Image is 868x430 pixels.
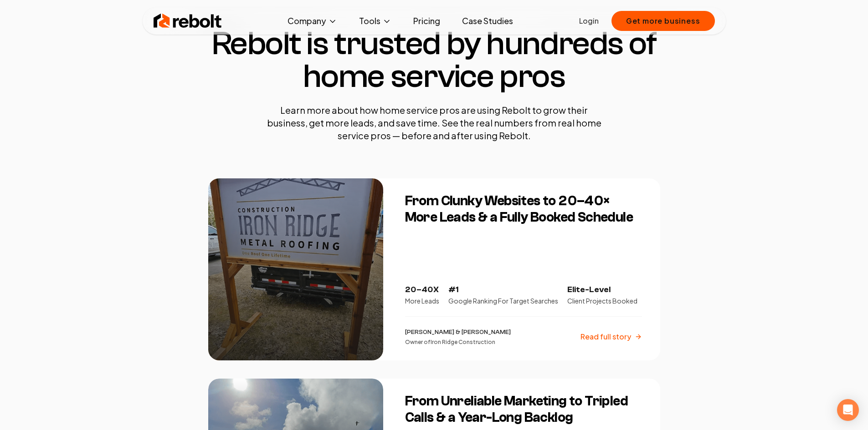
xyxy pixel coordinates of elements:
img: Rebolt Logo [154,12,222,30]
div: Open Intercom Messenger [837,399,859,421]
button: Company [280,12,344,30]
button: Get more business [611,11,715,31]
a: Case Studies [455,12,520,30]
a: Pricing [406,12,447,30]
p: Client Projects Booked [567,296,637,305]
p: Elite-Level [567,283,637,296]
button: Tools [352,12,399,30]
h3: From Clunky Websites to 20–40× More Leads & a Fully Booked Schedule [405,193,642,226]
p: More Leads [405,296,439,305]
p: Google Ranking For Target Searches [448,296,558,305]
p: Learn more about how home service pros are using Rebolt to grow their business, get more leads, a... [261,104,607,142]
p: 20–40X [405,283,439,296]
h1: Rebolt is trusted by hundreds of home service pros [208,27,660,93]
h3: From Unreliable Marketing to Tripled Calls & a Year-Long Backlog [405,393,642,426]
p: Owner of Iron Ridge Construction [405,339,511,346]
a: From Clunky Websites to 20–40× More Leads & a Fully Booked ScheduleFrom Clunky Websites to 20–40×... [208,178,660,360]
p: [PERSON_NAME] & [PERSON_NAME] [405,328,511,337]
p: #1 [448,283,558,296]
p: Read full story [580,331,631,342]
a: Login [579,15,599,26]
